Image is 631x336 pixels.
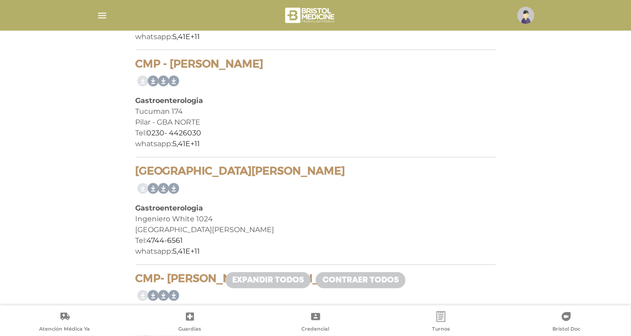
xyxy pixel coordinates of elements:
div: whatsapp: [136,31,496,42]
span: Bristol Doc [552,326,580,334]
div: [GEOGRAPHIC_DATA][PERSON_NAME] [136,225,496,236]
div: Tucuman 174 [136,107,496,117]
div: whatsapp: [136,139,496,150]
img: profile-placeholder.svg [517,7,534,24]
h4: [GEOGRAPHIC_DATA][PERSON_NAME] [136,165,496,178]
a: 4744-6561 [147,237,183,245]
b: Gastroenterologia [136,97,203,105]
a: 0230- 4426030 [147,129,202,138]
div: whatsapp: [136,246,496,257]
h4: CMP- [PERSON_NAME] [PERSON_NAME] [136,273,496,286]
span: Guardias [179,326,202,334]
span: Atención Médica Ya [39,326,90,334]
h4: CMP - [PERSON_NAME] [136,58,496,71]
a: 5,41E+11 [173,140,200,148]
a: 5,41E+11 [173,32,200,41]
a: Credencial [253,311,378,334]
a: Bristol Doc [504,311,629,334]
b: Gastroenterologia [136,204,203,213]
img: Cober_menu-lines-white.svg [97,10,108,21]
div: Pilar - GBA NORTE [136,117,496,128]
div: Ingeniero White 1024 [136,214,496,225]
span: Turnos [432,326,450,334]
a: Guardias [127,311,252,334]
a: 5,41E+11 [173,247,200,256]
img: bristol-medicine-blanco.png [284,4,337,26]
div: Tel: [136,236,496,246]
a: Atención Médica Ya [2,311,127,334]
div: Tel: [136,128,496,139]
a: Expandir todos [225,272,311,288]
a: Turnos [378,311,503,334]
a: Contraer todos [316,272,406,288]
span: Credencial [302,326,330,334]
